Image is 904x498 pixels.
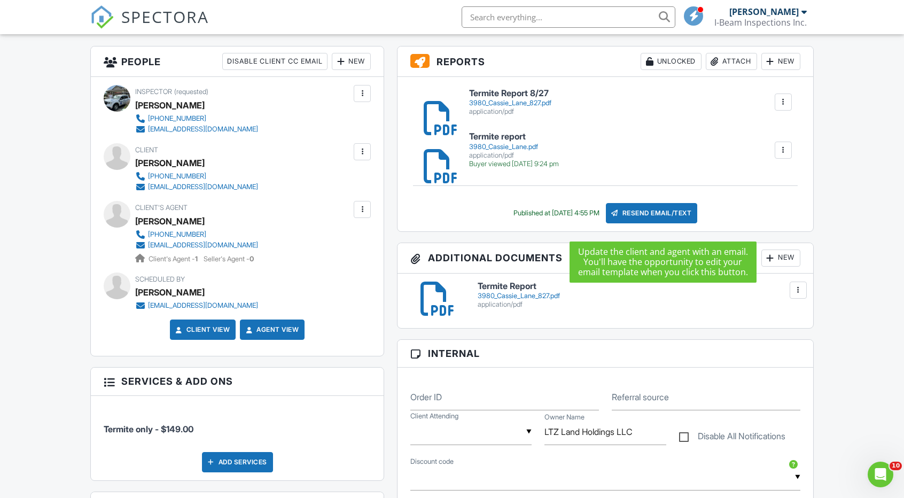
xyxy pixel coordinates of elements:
h3: Reports [398,46,813,77]
span: Scheduled By [135,275,185,283]
h6: Termite Report 8/27 [469,89,551,98]
div: Unlocked [641,53,702,70]
h3: Services & Add ons [91,368,384,395]
label: Owner Name [544,412,585,422]
div: 3980_Cassie_Lane_827.pdf [478,292,800,300]
span: (requested) [174,88,208,96]
div: Resend Email/Text [606,203,698,223]
div: [PERSON_NAME] [135,155,205,171]
label: Referral source [612,391,669,403]
a: SPECTORA [90,14,209,37]
div: [EMAIL_ADDRESS][DOMAIN_NAME] [148,241,258,250]
div: application/pdf [469,151,559,160]
a: [EMAIL_ADDRESS][DOMAIN_NAME] [135,300,258,311]
label: Discount code [410,457,454,466]
div: New [761,250,800,267]
a: [PHONE_NUMBER] [135,229,258,240]
span: Client's Agent [135,204,188,212]
a: Termite Report 3980_Cassie_Lane_827.pdf application/pdf [478,282,800,309]
a: Termite report 3980_Cassie_Lane.pdf application/pdf Buyer viewed [DATE] 9:24 pm [469,132,559,168]
a: [PHONE_NUMBER] [135,171,258,182]
div: [PERSON_NAME] [135,97,205,113]
div: application/pdf [478,300,800,309]
div: New [332,53,371,70]
div: [EMAIL_ADDRESS][DOMAIN_NAME] [148,301,258,310]
span: Client's Agent - [149,255,199,263]
div: application/pdf [469,107,551,116]
div: New [761,53,800,70]
div: [PERSON_NAME] [729,6,799,17]
a: Client View [174,324,230,335]
a: [PERSON_NAME] [135,213,205,229]
div: Buyer viewed [DATE] 9:24 pm [469,160,559,168]
div: Add Services [202,452,273,472]
div: Published at [DATE] 4:55 PM [513,209,599,217]
label: Client Attending [410,411,458,421]
strong: 1 [195,255,198,263]
span: 10 [890,462,902,470]
label: Order ID [410,391,442,403]
div: 3980_Cassie_Lane_827.pdf [469,99,551,107]
input: Search everything... [462,6,675,28]
div: I-Beam Inspections Inc. [714,17,807,28]
label: Disable All Notifications [679,431,785,445]
h3: People [91,46,384,77]
a: Termite Report 8/27 3980_Cassie_Lane_827.pdf application/pdf [469,89,551,116]
h3: Internal [398,340,813,368]
div: [PHONE_NUMBER] [148,114,206,123]
a: Agent View [244,324,299,335]
a: [EMAIL_ADDRESS][DOMAIN_NAME] [135,124,258,135]
div: [EMAIL_ADDRESS][DOMAIN_NAME] [148,125,258,134]
h6: Termite Report [478,282,800,291]
span: Seller's Agent - [204,255,254,263]
div: 3980_Cassie_Lane.pdf [469,143,559,151]
div: [PERSON_NAME] [135,284,205,300]
span: Termite only - $149.00 [104,424,193,434]
h3: Additional Documents [398,243,813,274]
a: [PHONE_NUMBER] [135,113,258,124]
span: Client [135,146,158,154]
span: Inspector [135,88,172,96]
input: Owner Name [544,419,666,445]
iframe: Intercom live chat [868,462,893,487]
a: [EMAIL_ADDRESS][DOMAIN_NAME] [135,182,258,192]
span: SPECTORA [121,5,209,28]
li: Service: Termite only [104,404,371,443]
strong: 0 [250,255,254,263]
div: [EMAIL_ADDRESS][DOMAIN_NAME] [148,183,258,191]
div: [PHONE_NUMBER] [148,230,206,239]
a: [EMAIL_ADDRESS][DOMAIN_NAME] [135,240,258,251]
div: [PHONE_NUMBER] [148,172,206,181]
div: Disable Client CC Email [222,53,328,70]
h6: Termite report [469,132,559,142]
div: Attach [706,53,757,70]
img: The Best Home Inspection Software - Spectora [90,5,114,29]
